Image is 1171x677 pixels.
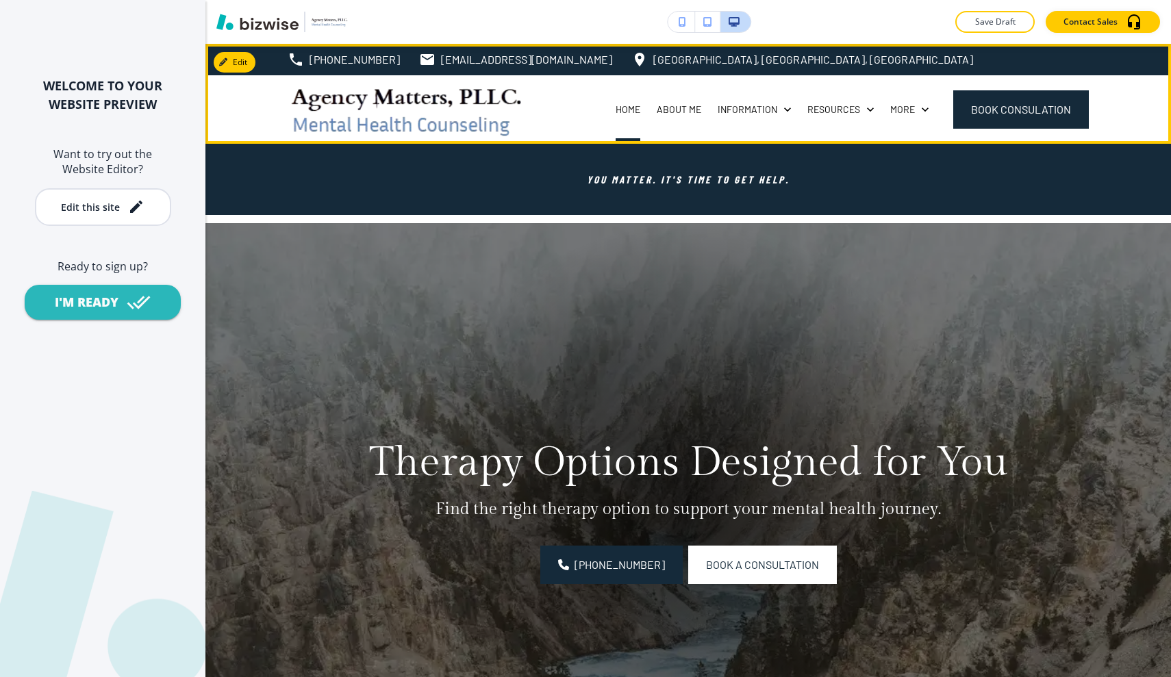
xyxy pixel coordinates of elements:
[366,438,1011,487] p: Therapy Options Designed for You
[955,11,1035,33] button: Save Draft
[288,81,525,138] img: Agency Matters, PLLC.
[653,49,973,70] p: [GEOGRAPHIC_DATA], [GEOGRAPHIC_DATA], [GEOGRAPHIC_DATA]
[718,103,777,116] p: Information
[55,294,118,311] div: I'M READY
[22,77,184,114] h2: WELCOME TO YOUR WEBSITE PREVIEW
[214,52,255,73] button: Edit
[366,499,1011,520] p: Find the right therapy option to support your mental health journey.
[706,557,819,573] span: Book a Consultation
[575,557,665,573] span: [PHONE_NUMBER]
[890,103,915,116] p: More
[419,49,612,70] a: [EMAIL_ADDRESS][DOMAIN_NAME]
[288,49,400,70] a: [PHONE_NUMBER]
[587,173,790,186] em: You matter. It's time to get help.
[540,546,683,584] a: [PHONE_NUMBER]
[616,103,640,116] p: Home
[216,14,299,30] img: Bizwise Logo
[22,146,184,177] h6: Want to try out the Website Editor?
[311,17,348,26] img: Your Logo
[61,202,120,212] div: Edit this site
[441,49,612,70] p: [EMAIL_ADDRESS][DOMAIN_NAME]
[1046,11,1160,33] button: Contact Sales
[631,49,973,70] a: [GEOGRAPHIC_DATA], [GEOGRAPHIC_DATA], [GEOGRAPHIC_DATA]
[973,16,1017,28] p: Save Draft
[25,285,181,320] button: I'M READY
[1063,16,1118,28] p: Contact Sales
[971,101,1071,118] span: book consulation
[953,90,1089,129] button: book consulation
[310,49,400,70] p: [PHONE_NUMBER]
[35,188,171,226] button: Edit this site
[657,103,701,116] p: About Me
[688,546,837,584] button: Book a Consultation
[22,259,184,274] h6: Ready to sign up?
[807,103,860,116] p: Resources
